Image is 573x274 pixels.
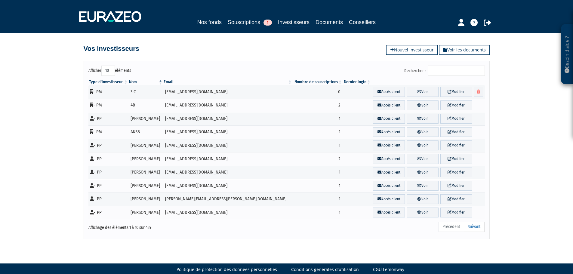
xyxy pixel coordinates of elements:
a: Suivant [464,222,485,232]
a: Modifier [440,194,472,204]
a: Accès client [373,114,405,124]
a: Modifier [440,140,472,150]
td: 0 [292,85,343,99]
td: [PERSON_NAME] [128,166,163,179]
a: Accès client [373,100,405,110]
td: 1 [292,125,343,139]
a: Modifier [440,208,472,217]
td: - PP [88,206,128,219]
th: &nbsp; [371,79,485,85]
a: Accès client [373,168,405,177]
a: Nouvel investisseur [386,45,438,55]
td: - PP [88,152,128,166]
a: Voir [407,181,439,191]
a: Voir [407,140,439,150]
td: - PP [88,112,128,125]
a: Accès client [373,154,405,164]
a: Voir les documents [439,45,490,55]
a: Modifier [440,100,472,110]
a: Modifier [440,168,472,177]
a: Modifier [440,154,472,164]
th: Dernier login : activer pour trier la colonne par ordre croissant [343,79,371,85]
a: Investisseurs [278,18,310,27]
a: Voir [407,114,439,124]
th: Nom : activer pour trier la colonne par ordre d&eacute;croissant [128,79,163,85]
select: Afficheréléments [101,66,115,76]
a: Modifier [440,127,472,137]
a: Accès client [373,127,405,137]
a: Supprimer [474,87,483,97]
td: 1 [292,192,343,206]
td: [PERSON_NAME] [128,206,163,219]
th: Email : activer pour trier la colonne par ordre croissant [163,79,292,85]
a: Accès client [373,87,405,97]
td: [EMAIL_ADDRESS][DOMAIN_NAME] [163,179,292,192]
td: 1 [292,179,343,192]
a: Souscriptions1 [228,18,272,26]
a: Accès client [373,208,405,217]
td: 3.C [128,85,163,99]
a: Voir [407,154,439,164]
img: 1732889491-logotype_eurazeo_blanc_rvb.png [79,11,141,22]
a: Voir [407,194,439,204]
p: Besoin d'aide ? [564,27,571,82]
td: [EMAIL_ADDRESS][DOMAIN_NAME] [163,139,292,152]
span: 1 [263,20,272,26]
td: - PM [88,125,128,139]
a: Accès client [373,140,405,150]
td: - PP [88,139,128,152]
td: [PERSON_NAME] [128,112,163,125]
td: AKSB [128,125,163,139]
td: [EMAIL_ADDRESS][DOMAIN_NAME] [163,112,292,125]
td: [EMAIL_ADDRESS][DOMAIN_NAME] [163,206,292,219]
label: Afficher éléments [88,66,131,76]
div: Affichage des éléments 1 à 10 sur 439 [88,221,248,231]
td: [EMAIL_ADDRESS][DOMAIN_NAME] [163,99,292,112]
td: 4B [128,99,163,112]
td: [EMAIL_ADDRESS][DOMAIN_NAME] [163,152,292,166]
td: 1 [292,139,343,152]
a: Voir [407,208,439,217]
h4: Vos investisseurs [84,45,139,52]
td: - PP [88,166,128,179]
th: Nombre de souscriptions : activer pour trier la colonne par ordre croissant [292,79,343,85]
td: [EMAIL_ADDRESS][DOMAIN_NAME] [163,85,292,99]
a: Voir [407,168,439,177]
a: Modifier [440,181,472,191]
input: Rechercher : [428,66,485,76]
a: CGU Lemonway [373,266,404,272]
label: Rechercher : [404,66,485,76]
td: 2 [292,99,343,112]
a: Politique de protection des données personnelles [177,266,277,272]
td: - PM [88,99,128,112]
td: 2 [292,152,343,166]
td: [EMAIL_ADDRESS][DOMAIN_NAME] [163,166,292,179]
a: Conseillers [349,18,376,26]
td: - PP [88,192,128,206]
a: Voir [407,100,439,110]
th: Type d'investisseur : activer pour trier la colonne par ordre croissant [88,79,128,85]
a: Conditions générales d'utilisation [291,266,359,272]
td: [EMAIL_ADDRESS][DOMAIN_NAME] [163,125,292,139]
td: 1 [292,112,343,125]
a: Voir [407,127,439,137]
td: 1 [292,166,343,179]
td: [PERSON_NAME] [128,152,163,166]
a: Modifier [440,114,472,124]
td: [PERSON_NAME][EMAIL_ADDRESS][PERSON_NAME][DOMAIN_NAME] [163,192,292,206]
td: [PERSON_NAME] [128,179,163,192]
a: Nos fonds [197,18,222,26]
a: Voir [407,87,439,97]
td: - PP [88,179,128,192]
td: [PERSON_NAME] [128,192,163,206]
a: Accès client [373,194,405,204]
td: 1 [292,206,343,219]
td: - PM [88,85,128,99]
a: Accès client [373,181,405,191]
td: [PERSON_NAME] [128,139,163,152]
a: Documents [316,18,343,26]
a: Modifier [440,87,472,97]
